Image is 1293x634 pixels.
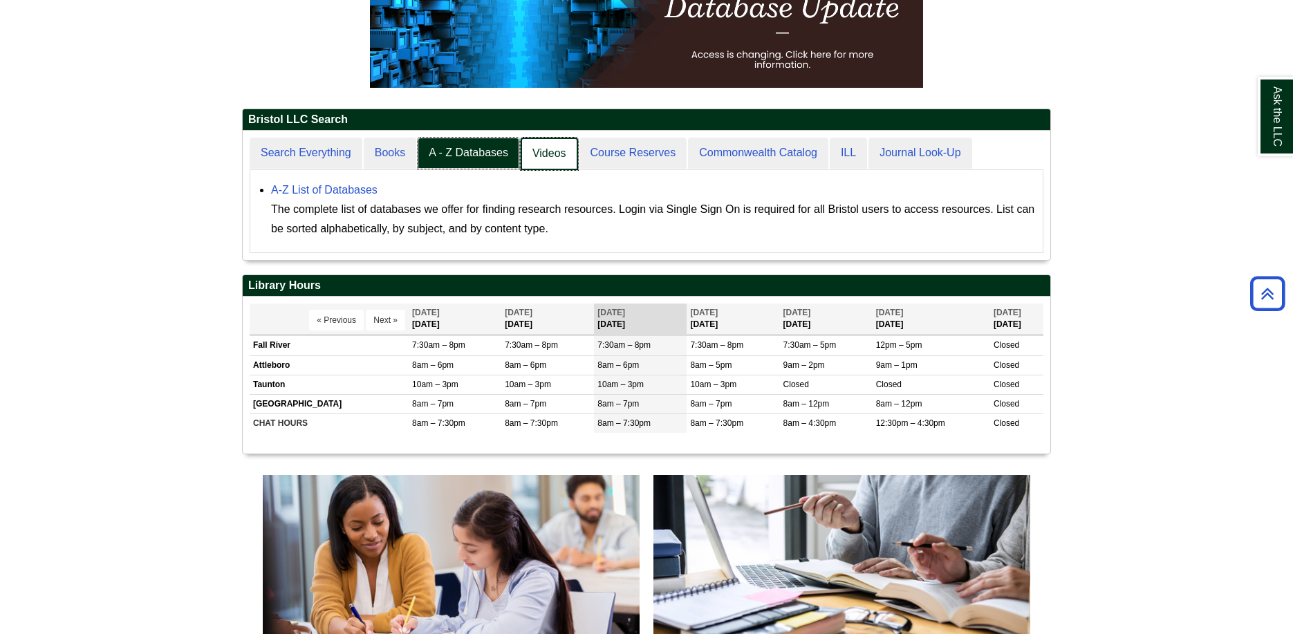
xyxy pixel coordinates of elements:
span: 8am – 4:30pm [783,418,837,428]
span: Closed [994,340,1019,350]
span: 9am – 2pm [783,360,825,370]
div: The complete list of databases we offer for finding research resources. Login via Single Sign On ... [271,200,1036,239]
th: [DATE] [594,304,687,335]
span: 10am – 3pm [690,380,736,389]
a: Search Everything [250,138,362,169]
span: Closed [876,380,902,389]
button: Next » [366,310,405,330]
span: 12pm – 5pm [876,340,922,350]
a: Books [364,138,416,169]
span: 12:30pm – 4:30pm [876,418,945,428]
span: [DATE] [597,308,625,317]
span: 8am – 6pm [412,360,454,370]
th: [DATE] [409,304,501,335]
span: 8am – 7pm [505,399,546,409]
span: [DATE] [876,308,904,317]
th: [DATE] [990,304,1043,335]
span: [DATE] [994,308,1021,317]
button: « Previous [309,310,364,330]
span: 7:30am – 8pm [412,340,465,350]
span: Closed [994,399,1019,409]
span: 8am – 7pm [412,399,454,409]
span: Closed [994,360,1019,370]
td: CHAT HOURS [250,414,409,433]
th: [DATE] [501,304,594,335]
a: Course Reserves [579,138,687,169]
th: [DATE] [780,304,873,335]
th: [DATE] [873,304,990,335]
span: [DATE] [412,308,440,317]
span: 7:30am – 8pm [597,340,651,350]
h2: Bristol LLC Search [243,109,1050,131]
span: [DATE] [690,308,718,317]
span: 10am – 3pm [505,380,551,389]
span: 10am – 3pm [412,380,458,389]
a: Videos [521,138,578,170]
span: 8am – 7:30pm [412,418,465,428]
span: 8am – 6pm [597,360,639,370]
a: A - Z Databases [418,138,519,169]
span: [DATE] [505,308,532,317]
span: 8am – 7:30pm [505,418,558,428]
span: 8am – 12pm [876,399,922,409]
a: Commonwealth Catalog [688,138,828,169]
span: 8am – 7:30pm [690,418,743,428]
span: 8am – 5pm [690,360,732,370]
a: Back to Top [1245,284,1290,303]
span: 8am – 12pm [783,399,830,409]
span: [DATE] [783,308,811,317]
span: 10am – 3pm [597,380,644,389]
td: Attleboro [250,355,409,375]
span: 8am – 7pm [597,399,639,409]
span: 7:30am – 8pm [505,340,558,350]
span: 8am – 6pm [505,360,546,370]
span: 8am – 7pm [690,399,732,409]
th: [DATE] [687,304,779,335]
td: Fall River [250,336,409,355]
span: 8am – 7:30pm [597,418,651,428]
span: 7:30am – 8pm [690,340,743,350]
td: [GEOGRAPHIC_DATA] [250,394,409,413]
h2: Library Hours [243,275,1050,297]
span: 7:30am – 5pm [783,340,837,350]
td: Taunton [250,375,409,394]
span: Closed [994,380,1019,389]
a: Journal Look-Up [868,138,971,169]
span: 9am – 1pm [876,360,918,370]
span: Closed [994,418,1019,428]
a: A-Z List of Databases [271,184,378,196]
span: Closed [783,380,809,389]
a: ILL [830,138,867,169]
